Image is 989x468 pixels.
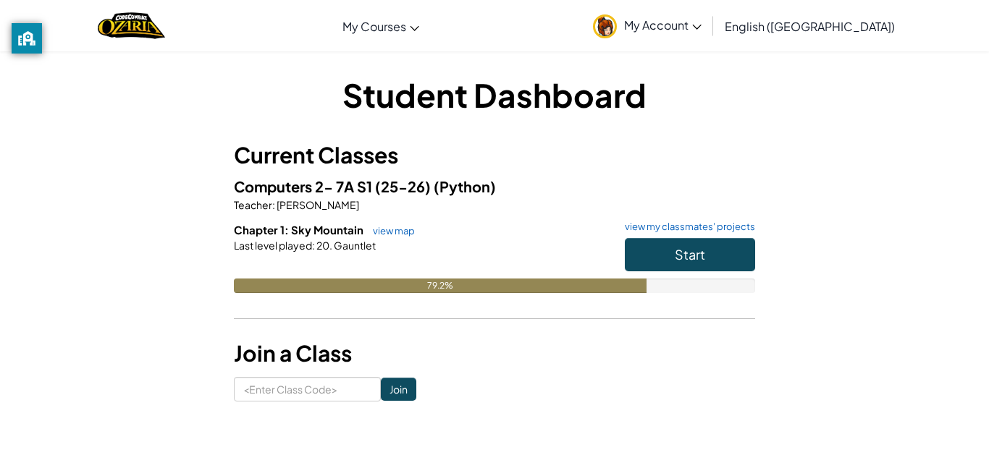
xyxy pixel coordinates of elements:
[98,11,165,41] a: Ozaria by CodeCombat logo
[675,246,705,263] span: Start
[234,278,647,293] div: 79.2%
[272,198,275,211] span: :
[618,222,755,231] a: view my classmates' projects
[234,139,755,171] h3: Current Classes
[234,177,434,195] span: Computers 2- 7A S1 (25-26)
[593,14,617,38] img: avatar
[624,17,702,33] span: My Account
[312,239,315,252] span: :
[625,238,755,271] button: Start
[98,11,165,41] img: Home
[234,377,381,401] input: <Enter Class Code>
[275,198,359,211] span: [PERSON_NAME]
[234,337,755,370] h3: Join a Class
[381,378,416,401] input: Join
[717,7,902,46] a: English ([GEOGRAPHIC_DATA])
[12,23,42,54] button: privacy banner
[586,3,709,48] a: My Account
[335,7,426,46] a: My Courses
[332,239,376,252] span: Gauntlet
[234,223,366,237] span: Chapter 1: Sky Mountain
[234,198,272,211] span: Teacher
[234,239,312,252] span: Last level played
[342,19,406,34] span: My Courses
[234,72,755,117] h1: Student Dashboard
[725,19,895,34] span: English ([GEOGRAPHIC_DATA])
[434,177,496,195] span: (Python)
[366,225,415,237] a: view map
[315,239,332,252] span: 20.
